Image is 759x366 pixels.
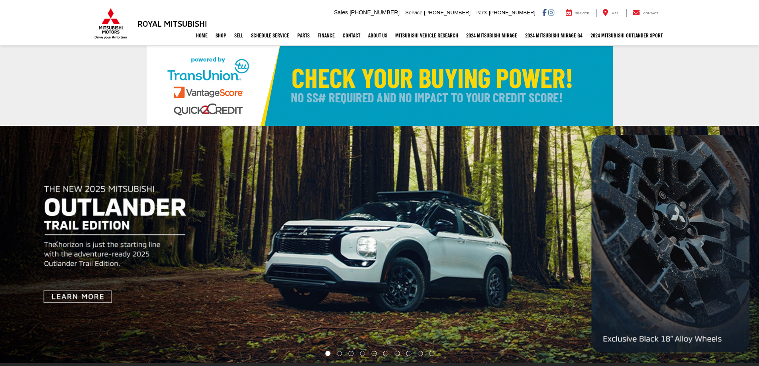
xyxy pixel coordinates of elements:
[645,142,759,347] button: Click to view next picture.
[405,10,422,16] span: Service
[364,25,391,45] a: About Us
[542,9,547,16] a: Facebook: Click to visit our Facebook page
[360,351,365,356] li: Go to slide number 4.
[394,351,400,356] li: Go to slide number 7.
[337,351,342,356] li: Go to slide number 2.
[521,25,586,45] a: 2024 Mitsubishi Mirage G4
[475,10,487,16] span: Parts
[230,25,247,45] a: Sell
[643,12,658,15] span: Contact
[349,351,354,356] li: Go to slide number 3.
[147,46,613,126] img: Check Your Buying Power
[339,25,364,45] a: Contact
[137,19,207,28] h3: Royal Mitsubishi
[462,25,521,45] a: 2024 Mitsubishi Mirage
[429,351,434,356] li: Go to slide number 10.
[575,12,589,15] span: Service
[586,25,667,45] a: 2024 Mitsubishi Outlander SPORT
[334,9,348,16] span: Sales
[406,351,411,356] li: Go to slide number 8.
[560,9,595,17] a: Service
[293,25,314,45] a: Parts: Opens in a new tab
[372,351,377,356] li: Go to slide number 5.
[314,25,339,45] a: Finance
[596,9,624,17] a: Map
[548,9,554,16] a: Instagram: Click to visit our Instagram page
[383,351,388,356] li: Go to slide number 6.
[325,351,330,356] li: Go to slide number 1.
[626,9,665,17] a: Contact
[247,25,293,45] a: Schedule Service: Opens in a new tab
[349,9,400,16] span: [PHONE_NUMBER]
[93,8,129,39] img: Mitsubishi
[489,10,535,16] span: [PHONE_NUMBER]
[192,25,212,45] a: Home
[418,351,423,356] li: Go to slide number 9.
[391,25,462,45] a: Mitsubishi Vehicle Research
[612,12,618,15] span: Map
[424,10,471,16] span: [PHONE_NUMBER]
[212,25,230,45] a: Shop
